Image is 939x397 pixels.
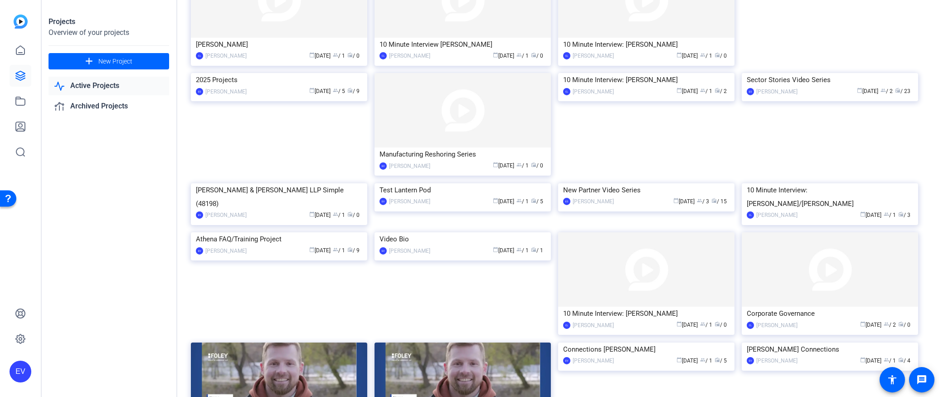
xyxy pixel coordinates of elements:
[677,52,682,58] span: calendar_today
[899,212,911,218] span: / 3
[531,162,544,169] span: / 0
[493,198,515,205] span: [DATE]
[884,322,896,328] span: / 2
[10,361,31,382] div: EV
[389,197,430,206] div: [PERSON_NAME]
[899,321,904,327] span: radio
[493,162,499,167] span: calendar_today
[887,374,898,385] mat-icon: accessibility
[333,53,345,59] span: / 1
[861,321,866,327] span: calendar_today
[563,38,730,51] div: 10 Minute Interview: [PERSON_NAME]
[379,162,387,170] div: EV
[861,358,882,364] span: [DATE]
[715,88,720,93] span: radio
[697,198,703,203] span: group
[563,88,570,95] div: CL
[379,198,387,205] div: EV
[899,211,904,217] span: radio
[531,247,537,252] span: radio
[712,198,727,205] span: / 15
[747,211,754,219] div: CL
[517,162,522,167] span: group
[899,322,911,328] span: / 0
[677,357,682,363] span: calendar_today
[379,183,546,197] div: Test Lantern Pod
[715,53,727,59] span: / 0
[861,212,882,218] span: [DATE]
[333,211,339,217] span: group
[701,88,706,93] span: group
[310,211,315,217] span: calendar_today
[563,52,570,59] div: CL
[573,87,614,96] div: [PERSON_NAME]
[196,88,203,95] div: ES
[493,247,515,254] span: [DATE]
[677,88,682,93] span: calendar_today
[310,212,331,218] span: [DATE]
[701,52,706,58] span: group
[83,56,95,67] mat-icon: add
[493,52,499,58] span: calendar_today
[49,53,169,69] button: New Project
[701,321,706,327] span: group
[333,88,345,94] span: / 5
[677,321,682,327] span: calendar_today
[493,247,499,252] span: calendar_today
[881,88,886,93] span: group
[531,198,544,205] span: / 5
[196,52,203,59] div: CL
[747,183,913,211] div: 10 Minute Interview: [PERSON_NAME]/[PERSON_NAME]
[884,358,896,364] span: / 1
[563,343,730,356] div: Connections [PERSON_NAME]
[884,211,890,217] span: group
[348,247,353,252] span: radio
[531,198,537,203] span: radio
[196,183,362,211] div: [PERSON_NAME] & [PERSON_NAME] LLP Simple (48198)
[756,321,798,330] div: [PERSON_NAME]
[573,51,614,60] div: [PERSON_NAME]
[677,322,698,328] span: [DATE]
[563,73,730,87] div: 10 Minute Interview: [PERSON_NAME]
[517,162,529,169] span: / 1
[348,211,353,217] span: radio
[884,321,890,327] span: group
[747,307,913,320] div: Corporate Governance
[756,211,798,220] div: [PERSON_NAME]
[563,322,570,329] div: CL
[677,358,698,364] span: [DATE]
[379,147,546,161] div: Manufacturing Reshoring Series
[49,77,169,95] a: Active Projects
[310,247,315,252] span: calendar_today
[310,247,331,254] span: [DATE]
[49,27,169,38] div: Overview of your projects
[573,321,614,330] div: [PERSON_NAME]
[379,247,387,255] div: EV
[517,198,522,203] span: group
[677,53,698,59] span: [DATE]
[756,356,798,365] div: [PERSON_NAME]
[310,52,315,58] span: calendar_today
[310,88,315,93] span: calendar_today
[205,246,247,255] div: [PERSON_NAME]
[674,198,695,205] span: [DATE]
[563,183,730,197] div: New Partner Video Series
[715,322,727,328] span: / 0
[712,198,717,203] span: radio
[573,356,614,365] div: [PERSON_NAME]
[348,88,353,93] span: radio
[747,73,913,87] div: Sector Stories Video Series
[196,247,203,255] div: EV
[333,88,339,93] span: group
[389,51,430,60] div: [PERSON_NAME]
[531,52,537,58] span: radio
[348,52,353,58] span: radio
[701,357,706,363] span: group
[196,232,362,246] div: Athena FAQ/Training Project
[715,357,720,363] span: radio
[205,87,247,96] div: [PERSON_NAME]
[881,88,893,94] span: / 2
[517,247,522,252] span: group
[715,321,720,327] span: radio
[701,358,713,364] span: / 1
